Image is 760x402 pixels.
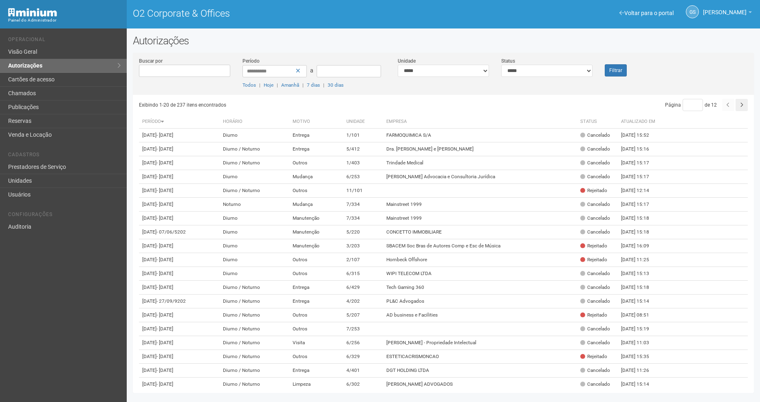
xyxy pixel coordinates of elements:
[618,115,663,129] th: Atualizado em
[618,253,663,267] td: [DATE] 11:25
[618,239,663,253] td: [DATE] 16:09
[139,239,220,253] td: [DATE]
[343,115,383,129] th: Unidade
[289,295,343,308] td: Entrega
[139,308,220,322] td: [DATE]
[139,253,220,267] td: [DATE]
[289,336,343,350] td: Visita
[289,129,343,142] td: Entrega
[307,82,320,88] a: 7 dias
[383,336,577,350] td: [PERSON_NAME] - Propriedade Intelectual
[618,364,663,378] td: [DATE] 11:26
[139,99,444,111] div: Exibindo 1-20 de 237 itens encontrados
[133,8,437,19] h1: O2 Corporate & Offices
[618,308,663,322] td: [DATE] 08:51
[580,312,607,319] div: Rejeitado
[156,340,173,345] span: - [DATE]
[343,225,383,239] td: 5/220
[133,35,754,47] h2: Autorizações
[383,225,577,239] td: CONCETTO IMMOBILIARE
[580,381,610,388] div: Cancelado
[618,281,663,295] td: [DATE] 15:18
[289,115,343,129] th: Motivo
[618,142,663,156] td: [DATE] 15:16
[580,215,610,222] div: Cancelado
[289,212,343,225] td: Manutenção
[139,295,220,308] td: [DATE]
[139,142,220,156] td: [DATE]
[580,270,610,277] div: Cancelado
[580,159,610,166] div: Cancelado
[686,5,699,18] a: GS
[156,326,173,332] span: - [DATE]
[289,308,343,322] td: Outros
[156,188,173,193] span: - [DATE]
[618,350,663,364] td: [DATE] 15:35
[8,17,121,24] div: Painel do Administrador
[383,198,577,212] td: Mainstreet 1999
[220,212,290,225] td: Diurno
[156,354,173,359] span: - [DATE]
[580,187,607,194] div: Rejeitado
[277,82,278,88] span: |
[289,156,343,170] td: Outros
[289,198,343,212] td: Mudança
[383,364,577,378] td: DGT HOLDING LTDA
[220,253,290,267] td: Diurno
[343,156,383,170] td: 1/403
[289,281,343,295] td: Entrega
[220,142,290,156] td: Diurno / Noturno
[383,267,577,281] td: WIPI TELECOM LTDA
[619,10,674,16] a: Voltar para o portal
[156,229,186,235] span: - 07/06/5202
[139,350,220,364] td: [DATE]
[580,298,610,305] div: Cancelado
[343,184,383,198] td: 11/101
[139,378,220,391] td: [DATE]
[383,350,577,364] td: ESTETICACRISMONCAO
[242,57,260,65] label: Período
[220,308,290,322] td: Diurno / Noturno
[343,267,383,281] td: 6/315
[383,295,577,308] td: PL&C Advogados
[383,212,577,225] td: Mainstreet 1999
[343,129,383,142] td: 1/101
[156,132,173,138] span: - [DATE]
[343,198,383,212] td: 7/334
[139,156,220,170] td: [DATE]
[8,37,121,45] li: Operacional
[343,295,383,308] td: 4/202
[343,281,383,295] td: 6/429
[156,201,173,207] span: - [DATE]
[156,298,186,304] span: - 27/09/9202
[220,350,290,364] td: Diurno / Noturno
[328,82,344,88] a: 30 dias
[580,173,610,180] div: Cancelado
[343,364,383,378] td: 4/401
[383,129,577,142] td: FARMOQUIMICA S/A
[383,253,577,267] td: Hornbeck Offshore
[343,170,383,184] td: 6/253
[580,243,607,249] div: Rejeitado
[289,267,343,281] td: Outros
[220,239,290,253] td: Diurno
[156,243,173,249] span: - [DATE]
[220,281,290,295] td: Diurno / Noturno
[139,267,220,281] td: [DATE]
[580,256,607,263] div: Rejeitado
[139,129,220,142] td: [DATE]
[580,146,610,153] div: Cancelado
[703,1,747,15] span: Gabriela Souza
[343,336,383,350] td: 6/256
[618,336,663,350] td: [DATE] 11:03
[665,102,717,108] span: Página de 12
[139,212,220,225] td: [DATE]
[220,378,290,391] td: Diurno / Noturno
[580,229,610,236] div: Cancelado
[264,82,273,88] a: Hoje
[289,364,343,378] td: Entrega
[289,239,343,253] td: Manutenção
[343,308,383,322] td: 5/207
[220,267,290,281] td: Diurno
[580,326,610,332] div: Cancelado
